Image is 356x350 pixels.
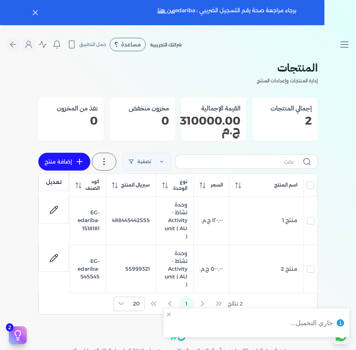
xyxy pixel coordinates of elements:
td: EG-edariba-1518181 [69,197,106,245]
span: سيريال المنتج [121,182,150,188]
span: شركتك التجريبية [150,42,182,47]
button: 2 [9,326,27,344]
span: 2 [6,323,13,331]
span: حمل التطبيق [79,41,106,48]
p: 0 [44,116,98,126]
h3: مخزون منخفض [116,103,169,113]
span: مساعدة [121,42,141,47]
td: وحدة نشاط - Activity unit ( AU ) [156,197,194,245]
span: نوع الوحدة [171,178,187,192]
td: EG-edariba-545545 [69,245,106,293]
h2: المنتجات [38,59,318,76]
a: من هنا [158,7,175,14]
span: كود الصنف [84,178,100,192]
td: ‏٥٠٠٫٠٠ ج.م.‏ [194,245,229,293]
span: اسم المنتج [274,182,297,188]
button: حمل التطبيق [65,38,108,51]
div: مساعدة [110,38,146,51]
input: بحث [181,158,294,166]
td: منتج 1 [229,197,304,245]
p: 310000.00 ج.م [187,116,240,135]
span: تعديل [46,178,62,186]
td: 488445442555 [106,197,156,245]
span: السعر [211,182,223,188]
h3: القيمة الإجمالية [187,103,240,113]
span: 2 نتائج [228,300,243,308]
a: تصفية [122,153,171,171]
p: برجاء مراجعة صحة رقم التسجيل الضريبي : edariba [158,6,296,19]
p: إدارة المنتجات وإعدادات المنتج [38,76,318,86]
h3: نفذ من المخزون [44,103,98,113]
td: ‏١٢٠٫٠٠ ج.م.‏ [194,197,229,245]
td: منتج 2 [229,245,304,293]
a: إضافة منتج [38,153,90,171]
td: وحدة نشاط - Activity unit ( AU ) [156,245,194,293]
div: جاري التحميل... [290,318,333,328]
span: Rows per page [129,297,144,311]
p: 0 [116,116,169,126]
h3: إجمالي المنتجات [258,103,312,113]
button: close [166,311,172,317]
td: 55999321 [106,245,156,293]
button: Toggle navigation [339,39,356,50]
button: Page 1 [179,296,194,311]
p: 2 [258,116,312,126]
